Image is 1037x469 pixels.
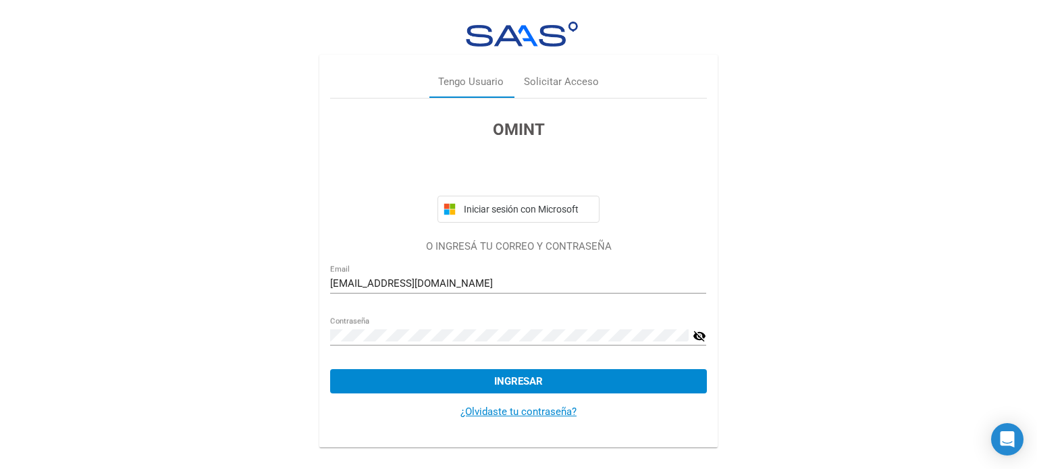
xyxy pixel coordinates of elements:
span: Iniciar sesión con Microsoft [461,204,593,215]
div: Solicitar Acceso [524,74,599,90]
p: O INGRESÁ TU CORREO Y CONTRASEÑA [330,239,706,254]
mat-icon: visibility_off [693,328,706,344]
button: Ingresar [330,369,706,393]
div: Open Intercom Messenger [991,423,1023,456]
div: Tengo Usuario [438,74,504,90]
h3: OMINT [330,117,706,142]
span: Ingresar [494,375,543,387]
button: Iniciar sesión con Microsoft [437,196,600,223]
a: ¿Olvidaste tu contraseña? [460,406,577,418]
iframe: Botón Iniciar sesión con Google [431,157,606,186]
